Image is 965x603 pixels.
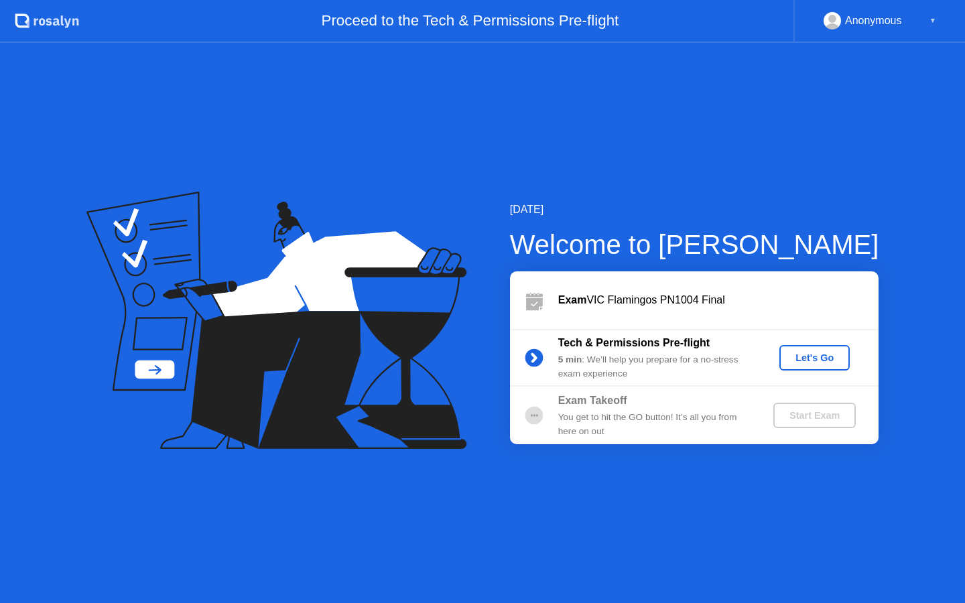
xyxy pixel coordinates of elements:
div: : We’ll help you prepare for a no-stress exam experience [558,353,751,381]
b: 5 min [558,354,582,364]
div: VIC Flamingos PN1004 Final [558,292,879,308]
div: Welcome to [PERSON_NAME] [510,224,879,265]
b: Tech & Permissions Pre-flight [558,337,710,348]
button: Let's Go [779,345,850,371]
div: ▼ [929,12,936,29]
b: Exam Takeoff [558,395,627,406]
button: Start Exam [773,403,856,428]
div: Start Exam [779,410,850,421]
div: Anonymous [845,12,902,29]
div: You get to hit the GO button! It’s all you from here on out [558,411,751,438]
div: Let's Go [785,352,844,363]
div: [DATE] [510,202,879,218]
b: Exam [558,294,587,306]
